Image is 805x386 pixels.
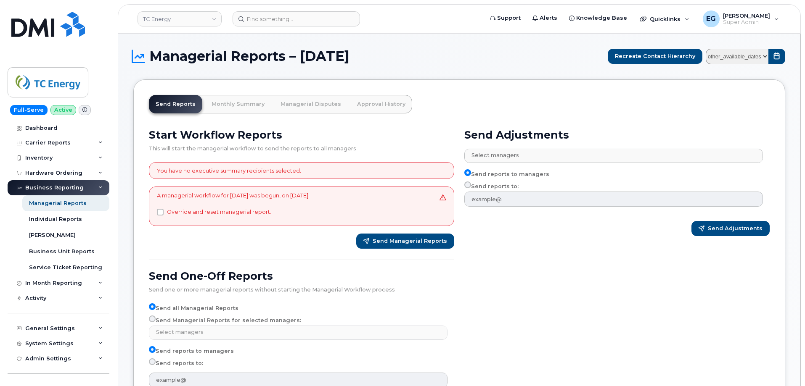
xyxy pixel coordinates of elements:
input: Send reports to: [464,181,471,188]
label: Override and reset managerial report. [167,207,271,217]
button: Send Adjustments [691,221,770,236]
h2: Send One-Off Reports [149,270,454,282]
div: Send one or more managerial reports without starting the Managerial Workflow process [149,282,454,293]
input: Send reports to: [149,358,156,365]
input: Send reports to managers [149,346,156,353]
input: Send reports to managers [464,169,471,176]
label: Send reports to: [464,181,519,192]
div: This will start the managerial workflow to send the reports to all managers [149,141,454,152]
input: example@ [464,192,763,207]
input: Send Managerial Reports for selected managers: [149,315,156,322]
span: Recreate Contact Hierarchy [615,52,695,60]
label: Send all Managerial Reports [149,303,238,313]
a: Approval History [350,95,412,113]
a: Monthly Summary [205,95,271,113]
label: Send Managerial Reports for selected managers: [149,315,301,326]
span: Send Adjustments [708,225,763,232]
span: Send Managerial Reports [373,237,447,245]
h2: Start Workflow Reports [149,129,454,141]
iframe: Messenger Launcher [768,349,799,380]
p: You have no executive summary recipients selected. [157,167,301,175]
h2: Send Adjustments [464,129,770,141]
button: Recreate Contact Hierarchy [608,49,702,64]
label: Send reports to managers [149,346,234,356]
span: Managerial Reports – [DATE] [149,50,350,63]
input: Send all Managerial Reports [149,303,156,310]
a: Managerial Disputes [274,95,348,113]
a: Send Reports [149,95,202,113]
label: Send reports to: [149,358,203,368]
div: A managerial workflow for [DATE] was begun, on [DATE] [157,192,308,221]
label: Send reports to managers [464,169,549,179]
button: Send Managerial Reports [356,234,454,249]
